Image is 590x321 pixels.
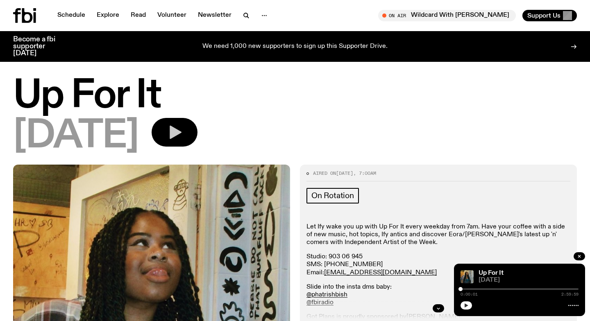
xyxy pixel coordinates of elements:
button: On AirWildcard With [PERSON_NAME] [378,10,516,21]
span: 0:00:01 [461,292,478,296]
span: Support Us [527,12,560,19]
span: 2:59:59 [561,292,579,296]
span: Aired on [313,170,336,176]
img: Ify - a Brown Skin girl with black braided twists, looking up to the side with her tongue stickin... [461,270,474,283]
a: Volunteer [152,10,191,21]
a: @phatrishbish [306,292,347,298]
a: Up For It [479,270,504,276]
a: On Rotation [306,188,359,203]
p: Studio: 903 06 945 SMS: [PHONE_NUMBER] Email: [306,253,570,277]
button: Support Us [522,10,577,21]
a: Explore [92,10,124,21]
a: Schedule [52,10,90,21]
span: [DATE] [13,118,138,155]
a: Read [126,10,151,21]
span: On Rotation [311,191,354,200]
h1: Up For It [13,78,577,115]
span: [DATE] [336,170,353,176]
h3: Become a fbi supporter [DATE] [13,36,66,57]
span: [DATE] [479,277,579,283]
p: Slide into the insta dms baby: [306,283,570,307]
p: We need 1,000 new supporters to sign up this Supporter Drive. [202,43,388,50]
a: [EMAIL_ADDRESS][DOMAIN_NAME] [324,269,437,276]
p: Let Ify wake you up with Up For It every weekday from 7am. Have your coffee with a side of new mu... [306,223,570,247]
span: , 7:00am [353,170,376,176]
a: Newsletter [193,10,236,21]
